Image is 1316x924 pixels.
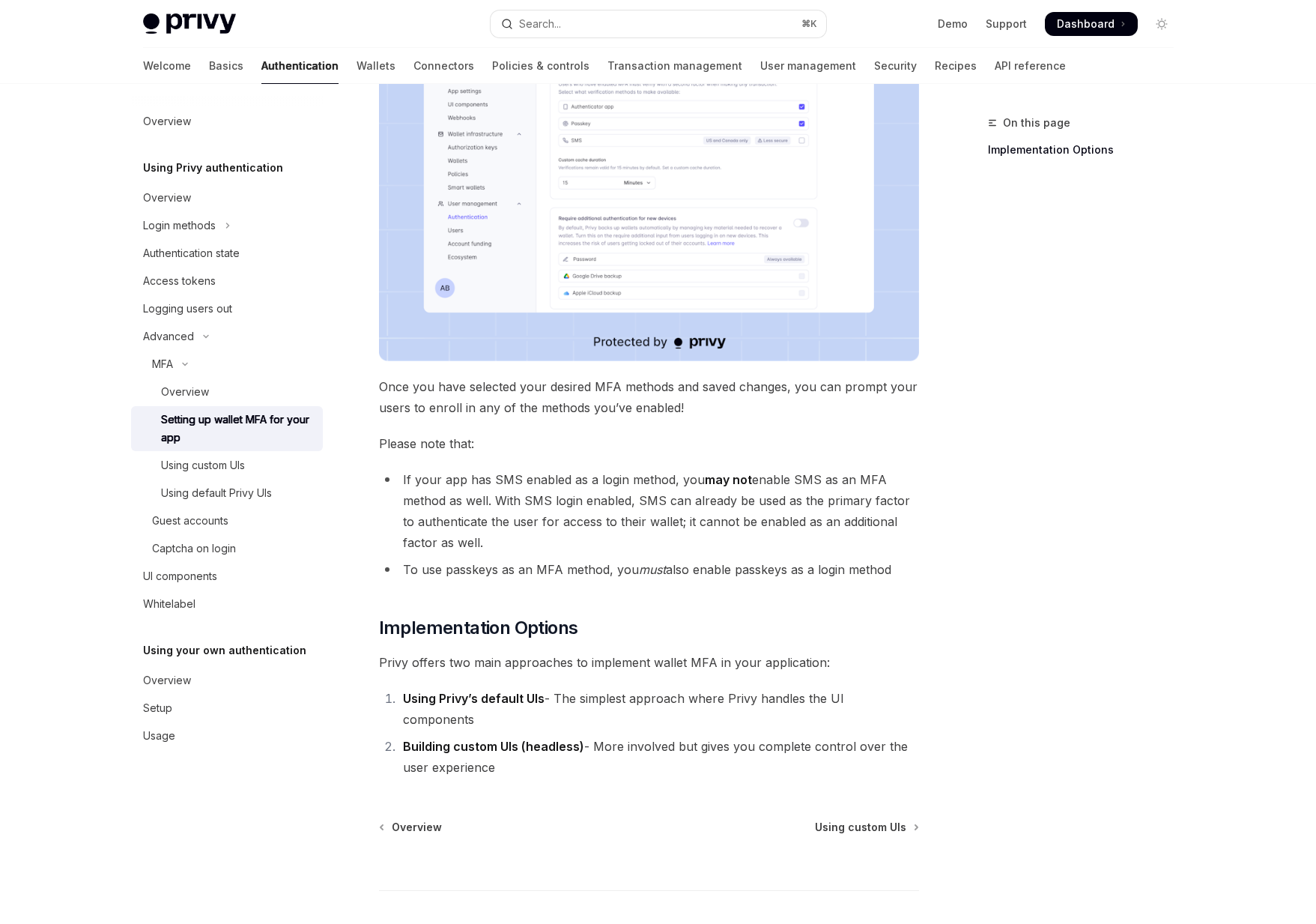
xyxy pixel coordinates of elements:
a: Security [874,48,917,84]
a: Wallets [357,48,395,84]
div: Overview [161,383,209,401]
div: Usage [143,727,175,745]
a: Usage [131,722,323,749]
a: Basics [209,48,243,84]
a: Connectors [413,48,474,84]
button: Open search [491,10,826,37]
span: Please note that: [379,433,919,454]
a: Access tokens [131,268,323,295]
img: light logo [143,13,236,34]
strong: Using Privy’s default UIs [403,691,545,706]
a: Policies & controls [492,48,589,84]
span: On this page [1003,114,1070,132]
li: - More involved but gives you complete control over the user experience [398,736,919,778]
a: Implementation Options [988,138,1186,162]
div: Access tokens [143,272,216,290]
span: Overview [392,820,442,835]
a: User management [760,48,856,84]
div: Logging users out [143,300,232,318]
a: Using custom UIs [815,820,918,835]
div: Search... [519,15,561,33]
button: Toggle MFA section [131,351,323,378]
a: Overview [131,184,323,211]
a: Whitelabel [131,591,323,617]
div: Overview [143,671,191,689]
button: Toggle Advanced section [131,323,323,350]
a: Dashboard [1045,12,1138,36]
a: Overview [131,378,323,405]
div: Captcha on login [152,540,236,558]
div: MFA [152,355,173,373]
button: Toggle dark mode [1150,12,1174,36]
div: Setup [143,699,172,717]
div: Using default Privy UIs [161,484,272,502]
div: Login methods [143,217,216,235]
a: UI components [131,563,323,590]
li: To use passkeys as an MFA method, you also enable passkeys as a login method [379,559,919,580]
a: Overview [131,667,323,694]
a: Using custom UIs [131,452,323,479]
li: If your app has SMS enabled as a login method, you enable SMS as an MFA method as well. With SMS ... [379,469,919,553]
a: Setup [131,695,323,722]
button: Toggle Login methods section [131,212,323,239]
div: Authentication state [143,244,240,262]
li: - The simplest approach where Privy handles the UI components [398,688,919,730]
div: Overview [143,112,191,130]
div: UI components [143,567,217,585]
a: Logging users out [131,295,323,322]
a: Support [986,16,1027,31]
em: must [639,562,666,577]
div: Setting up wallet MFA for your app [161,411,314,447]
a: Welcome [143,48,191,84]
div: Overview [143,189,191,207]
strong: may not [705,472,752,487]
span: Privy offers two main approaches to implement wallet MFA in your application: [379,652,919,673]
a: Overview [380,820,442,835]
h5: Using your own authentication [143,641,306,659]
a: Recipes [935,48,977,84]
a: Captcha on login [131,535,323,562]
div: Guest accounts [152,512,228,530]
span: Dashboard [1057,16,1115,31]
span: Implementation Options [379,616,578,640]
h5: Using Privy authentication [143,159,283,177]
span: ⌘ K [801,18,817,30]
a: Transaction management [607,48,742,84]
a: Overview [131,108,323,135]
a: Using default Privy UIs [131,480,323,507]
a: Demo [938,16,968,31]
a: Authentication [261,48,339,84]
span: Once you have selected your desired MFA methods and saved changes, you can prompt your users to e... [379,376,919,418]
div: Using custom UIs [161,456,245,474]
div: Whitelabel [143,595,195,613]
a: API reference [995,48,1066,84]
a: Guest accounts [131,507,323,534]
a: Setting up wallet MFA for your app [131,406,323,451]
div: Advanced [143,327,194,345]
strong: Building custom UIs (headless) [403,739,584,754]
a: Authentication state [131,240,323,267]
span: Using custom UIs [815,820,906,835]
